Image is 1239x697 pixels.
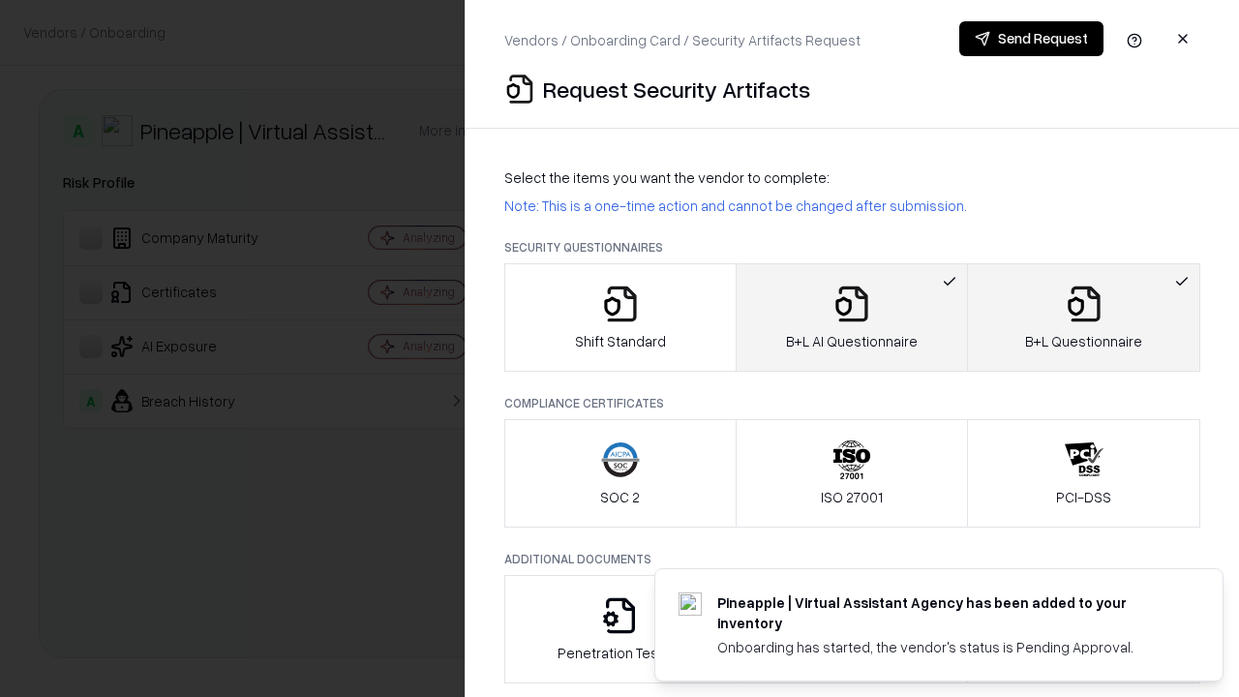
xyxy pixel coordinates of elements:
button: Penetration Testing [504,575,737,683]
div: Onboarding has started, the vendor's status is Pending Approval. [717,637,1176,657]
button: ISO 27001 [736,419,969,528]
button: B+L Questionnaire [967,263,1200,372]
button: PCI-DSS [967,419,1200,528]
p: Vendors / Onboarding Card / Security Artifacts Request [504,30,861,50]
p: Request Security Artifacts [543,74,810,105]
div: Pineapple | Virtual Assistant Agency has been added to your inventory [717,592,1176,633]
p: Compliance Certificates [504,395,1200,411]
p: Additional Documents [504,551,1200,567]
p: Penetration Testing [558,643,682,663]
p: PCI-DSS [1056,487,1111,507]
p: Shift Standard [575,331,666,351]
img: trypineapple.com [679,592,702,616]
button: Shift Standard [504,263,737,372]
p: B+L AI Questionnaire [786,331,918,351]
button: B+L AI Questionnaire [736,263,969,372]
p: ISO 27001 [821,487,883,507]
p: Note: This is a one-time action and cannot be changed after submission. [504,196,1200,216]
p: Select the items you want the vendor to complete: [504,167,1200,188]
p: B+L Questionnaire [1025,331,1142,351]
button: SOC 2 [504,419,737,528]
button: Send Request [959,21,1103,56]
p: SOC 2 [600,487,640,507]
p: Security Questionnaires [504,239,1200,256]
